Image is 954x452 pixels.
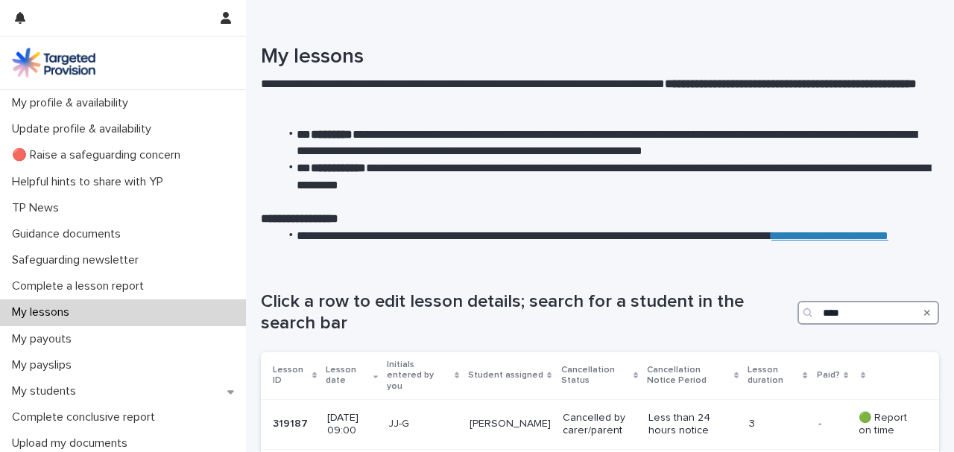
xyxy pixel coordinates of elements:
[6,305,81,319] p: My lessons
[6,410,167,424] p: Complete conclusive report
[261,291,792,334] h1: Click a row to edit lesson details; search for a student in the search bar
[6,436,139,451] p: Upload my documents
[261,45,932,70] h1: My lessons
[470,418,551,430] p: [PERSON_NAME]
[748,362,799,389] p: Lesson duration
[6,332,83,346] p: My payouts
[561,362,630,389] p: Cancellation Status
[648,412,731,437] p: Less than 24 hours notice
[818,415,824,430] p: -
[6,96,140,110] p: My profile & availability
[6,122,163,136] p: Update profile & availability
[6,358,83,372] p: My payslips
[859,412,915,437] p: 🟢 Report on time
[327,412,376,437] p: [DATE] 09:00
[6,148,192,162] p: 🔴 Raise a safeguarding concern
[817,367,840,383] p: Paid?
[6,279,156,293] p: Complete a lesson report
[326,362,370,389] p: Lesson date
[6,384,88,398] p: My students
[6,227,133,241] p: Guidance documents
[6,201,71,215] p: TP News
[387,357,450,395] p: Initials entered by you
[12,48,95,77] img: M5nRWzHhSzIhMunXDL62
[261,400,939,450] tr: 319187319187 [DATE] 09:00JJ-G[PERSON_NAME]Cancelled by carer/parentLess than 24 hours notice3-- 🟢...
[647,362,730,389] p: Cancellation Notice Period
[563,412,636,437] p: Cancelled by carer/parent
[388,418,458,430] p: JJ-G
[6,253,151,267] p: Safeguarding newsletter
[273,415,311,430] p: 319187
[6,175,175,189] p: Helpful hints to share with YP
[468,367,543,383] p: Student assigned
[749,418,806,430] p: 3
[797,301,939,325] input: Search
[273,362,309,389] p: Lesson ID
